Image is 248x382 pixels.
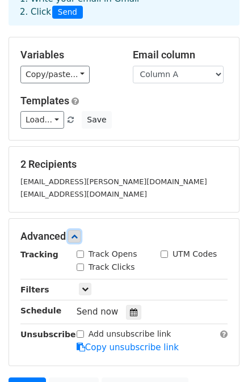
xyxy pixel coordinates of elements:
[20,111,64,129] a: Load...
[20,306,61,315] strong: Schedule
[191,328,248,382] iframe: Chat Widget
[77,342,179,353] a: Copy unsubscribe link
[191,328,248,382] div: Widget chat
[20,95,69,107] a: Templates
[20,49,116,61] h5: Variables
[20,158,228,171] h5: 2 Recipients
[20,66,90,83] a: Copy/paste...
[77,307,119,317] span: Send now
[20,177,207,186] small: [EMAIL_ADDRESS][PERSON_NAME][DOMAIN_NAME]
[173,248,217,260] label: UTM Codes
[82,111,111,129] button: Save
[89,261,135,273] label: Track Clicks
[20,285,49,294] strong: Filters
[52,6,83,19] span: Send
[20,330,76,339] strong: Unsubscribe
[133,49,228,61] h5: Email column
[89,248,137,260] label: Track Opens
[20,250,58,259] strong: Tracking
[20,190,147,198] small: [EMAIL_ADDRESS][DOMAIN_NAME]
[20,230,228,243] h5: Advanced
[89,328,171,340] label: Add unsubscribe link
